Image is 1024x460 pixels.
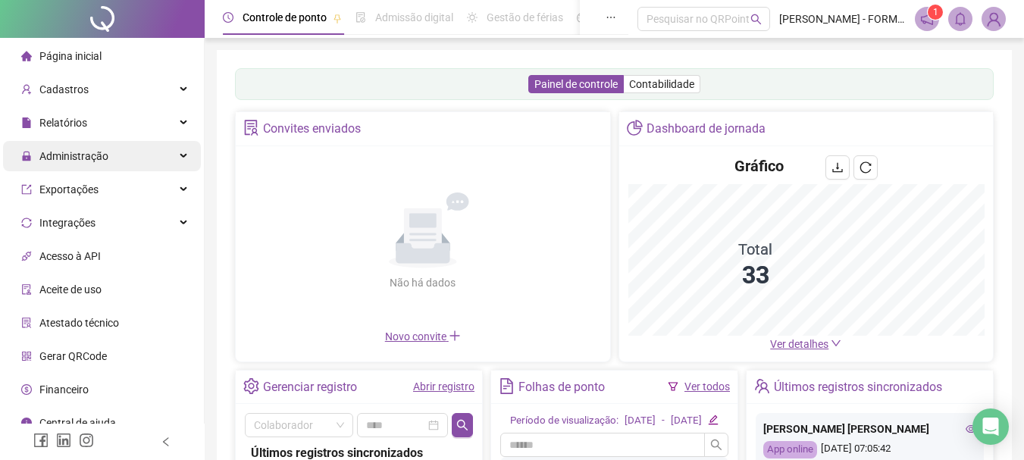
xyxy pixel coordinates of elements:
span: dollar [21,384,32,395]
span: filter [668,381,678,392]
div: Não há dados [353,274,493,291]
span: user-add [21,84,32,95]
span: file-text [499,378,515,394]
span: left [161,437,171,447]
span: Gerar QRCode [39,350,107,362]
h4: Gráfico [734,155,784,177]
span: search [456,419,468,431]
span: Administração [39,150,108,162]
span: Integrações [39,217,96,229]
span: home [21,51,32,61]
span: facebook [33,433,49,448]
div: [DATE] 07:05:42 [763,441,976,458]
span: reload [860,161,872,174]
sup: 1 [928,5,943,20]
span: info-circle [21,418,32,428]
span: Ver detalhes [770,338,828,350]
span: eye [966,424,976,434]
span: export [21,184,32,195]
span: Página inicial [39,50,102,62]
span: Acesso à API [39,250,101,262]
span: plus [449,330,461,342]
a: Ver detalhes down [770,338,841,350]
span: Exportações [39,183,99,196]
span: file-done [355,12,366,23]
span: Aceite de uso [39,283,102,296]
span: notification [920,12,934,26]
span: search [750,14,762,25]
span: setting [243,378,259,394]
img: 84187 [982,8,1005,30]
span: [PERSON_NAME] - FORMULA PAVIMENTAÇÃO LTDA [779,11,906,27]
span: solution [243,120,259,136]
span: audit [21,284,32,295]
span: sync [21,217,32,228]
span: down [831,338,841,349]
span: bell [954,12,967,26]
span: Cadastros [39,83,89,95]
span: Admissão digital [375,11,453,23]
div: [DATE] [671,413,702,429]
div: [PERSON_NAME] [PERSON_NAME] [763,421,976,437]
span: api [21,251,32,261]
span: file [21,117,32,128]
span: pushpin [333,14,342,23]
span: Painel de controle [534,78,618,90]
span: clock-circle [223,12,233,23]
span: linkedin [56,433,71,448]
a: Ver todos [684,380,730,393]
div: Open Intercom Messenger [972,408,1009,445]
a: Abrir registro [413,380,474,393]
span: Contabilidade [629,78,694,90]
span: solution [21,318,32,328]
span: Gestão de férias [487,11,563,23]
span: download [831,161,844,174]
span: ellipsis [606,12,616,23]
div: Folhas de ponto [518,374,605,400]
span: edit [708,415,718,424]
span: Financeiro [39,383,89,396]
div: App online [763,441,817,458]
div: Dashboard de jornada [647,116,766,142]
span: dashboard [577,12,587,23]
span: Novo convite [385,330,461,343]
span: 1 [933,7,938,17]
div: [DATE] [625,413,656,429]
span: lock [21,151,32,161]
div: Gerenciar registro [263,374,357,400]
span: instagram [79,433,94,448]
span: sun [467,12,478,23]
div: - [662,413,665,429]
span: Atestado técnico [39,317,119,329]
span: Relatórios [39,117,87,129]
div: Convites enviados [263,116,361,142]
span: qrcode [21,351,32,361]
div: Últimos registros sincronizados [774,374,942,400]
span: team [754,378,770,394]
span: Central de ajuda [39,417,116,429]
span: Controle de ponto [243,11,327,23]
span: search [710,439,722,451]
div: Período de visualização: [510,413,618,429]
span: pie-chart [627,120,643,136]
